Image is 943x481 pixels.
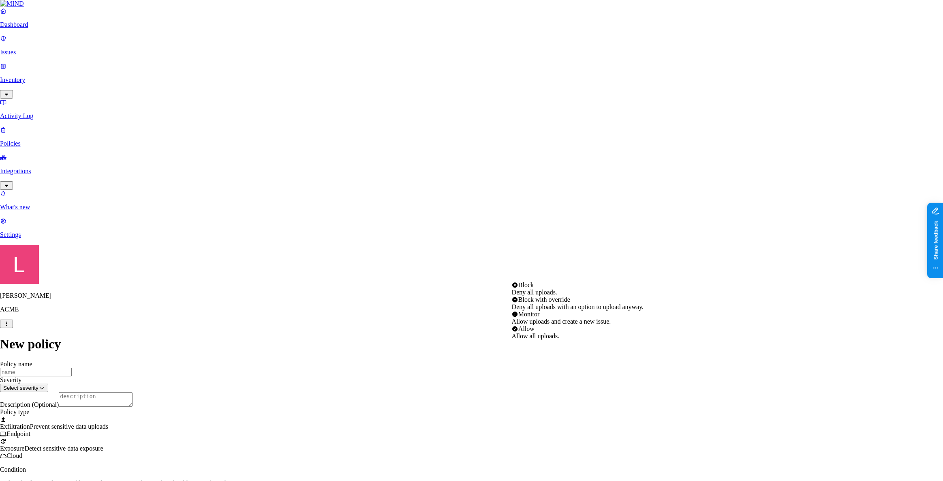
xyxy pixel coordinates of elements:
span: Allow all uploads. [512,333,560,339]
span: Block [518,281,534,288]
span: Allow [518,325,535,332]
span: Deny all uploads. [512,289,557,296]
span: Allow uploads and create a new issue. [512,318,611,325]
span: Deny all uploads with an option to upload anyway. [512,303,644,310]
span: Monitor [518,311,539,318]
span: Block with override [518,296,570,303]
